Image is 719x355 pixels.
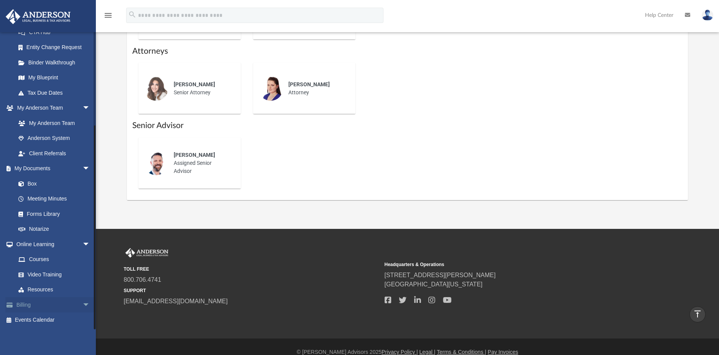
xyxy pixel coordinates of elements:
[3,9,73,24] img: Anderson Advisors Platinum Portal
[11,146,98,161] a: Client Referrals
[5,312,102,328] a: Events Calendar
[144,151,168,175] img: thumbnail
[11,85,102,100] a: Tax Due Dates
[124,287,379,294] small: SUPPORT
[11,115,94,131] a: My Anderson Team
[5,297,102,312] a: Billingarrow_drop_down
[168,75,235,102] div: Senior Attorney
[689,306,706,322] a: vertical_align_top
[11,252,98,267] a: Courses
[144,76,168,101] img: thumbnail
[693,309,702,319] i: vertical_align_top
[288,81,330,87] span: [PERSON_NAME]
[104,15,113,20] a: menu
[382,349,418,355] a: Privacy Policy |
[11,70,98,85] a: My Blueprint
[128,10,137,19] i: search
[385,261,640,268] small: Headquarters & Operations
[124,276,161,283] a: 800.706.4741
[702,10,713,21] img: User Pic
[283,75,350,102] div: Attorney
[11,55,102,70] a: Binder Walkthrough
[11,282,98,297] a: Resources
[11,176,94,191] a: Box
[11,206,94,222] a: Forms Library
[437,349,486,355] a: Terms & Conditions |
[124,248,170,258] img: Anderson Advisors Platinum Portal
[5,161,98,176] a: My Documentsarrow_drop_down
[132,46,683,57] h1: Attorneys
[420,349,436,355] a: Legal |
[174,81,215,87] span: [PERSON_NAME]
[82,297,98,313] span: arrow_drop_down
[11,222,98,237] a: Notarize
[11,40,102,55] a: Entity Change Request
[168,146,235,181] div: Assigned Senior Advisor
[11,191,98,207] a: Meeting Minutes
[488,349,518,355] a: Pay Invoices
[82,100,98,116] span: arrow_drop_down
[124,266,379,273] small: TOLL FREE
[385,281,483,288] a: [GEOGRAPHIC_DATA][US_STATE]
[82,161,98,177] span: arrow_drop_down
[258,76,283,101] img: thumbnail
[132,120,683,131] h1: Senior Advisor
[11,131,98,146] a: Anderson System
[124,298,228,304] a: [EMAIL_ADDRESS][DOMAIN_NAME]
[104,11,113,20] i: menu
[11,267,94,282] a: Video Training
[174,152,215,158] span: [PERSON_NAME]
[82,237,98,252] span: arrow_drop_down
[5,100,98,116] a: My Anderson Teamarrow_drop_down
[5,237,98,252] a: Online Learningarrow_drop_down
[385,272,496,278] a: [STREET_ADDRESS][PERSON_NAME]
